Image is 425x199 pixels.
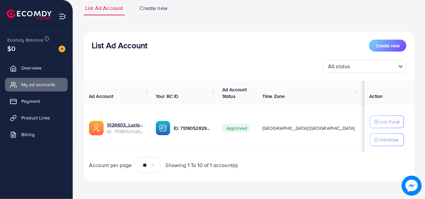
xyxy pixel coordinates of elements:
img: ic-ads-acc.e4c84228.svg [89,121,104,135]
h3: List Ad Account [92,41,147,50]
p: ID: 7518052829551181841 [174,124,212,132]
img: image [402,176,422,196]
span: Product Links [21,114,50,121]
img: ic-ba-acc.ded83a64.svg [156,121,170,135]
span: Billing [21,131,35,138]
span: Showing 1 To 10 of 1 account(s) [166,161,238,169]
a: Billing [5,128,68,141]
a: 1026603_Luxia_1750433190642 [107,121,145,128]
span: Approved [222,124,251,132]
span: My ad accounts [21,81,55,88]
button: Withdraw [370,133,404,146]
img: image [59,46,65,52]
a: Product Links [5,111,68,124]
span: Ad Account Status [222,86,247,99]
input: Search for option [352,60,396,71]
span: [GEOGRAPHIC_DATA]/[GEOGRAPHIC_DATA] [262,125,355,131]
span: Your BC ID [156,93,179,99]
a: Overview [5,61,68,75]
a: My ad accounts [5,78,68,91]
span: Create new [140,4,168,12]
span: ID: 7518052026253918226 [107,128,145,135]
span: Overview [21,65,41,71]
span: All status [327,62,352,71]
span: Time Zone [262,93,285,99]
p: Add Fund [379,118,400,126]
img: logo [7,9,52,20]
p: Withdraw [379,136,399,144]
img: menu [59,13,66,20]
span: Action [370,93,383,99]
span: $0 [7,44,15,53]
div: Search for option [323,60,406,73]
button: Add Fund [370,115,404,128]
span: Ecomdy Balance [7,37,43,43]
div: <span class='underline'>1026603_Luxia_1750433190642</span></br>7518052026253918226 [107,121,145,135]
button: Create new [369,40,406,52]
span: Ad Account [89,93,114,99]
span: Payment [21,98,40,104]
span: Account per page [89,161,132,169]
span: List Ad Account [85,4,123,12]
a: Payment [5,95,68,108]
span: Create new [376,42,400,49]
